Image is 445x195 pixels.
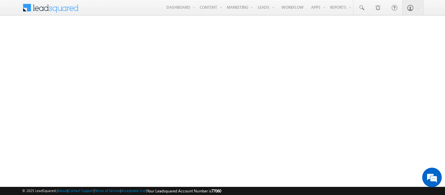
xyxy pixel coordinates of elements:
a: Contact Support [68,188,94,193]
span: © 2025 LeadSquared | | | | | [22,188,221,194]
span: 77060 [211,188,221,193]
span: Your Leadsquared Account Number is [147,188,221,193]
a: Terms of Service [95,188,120,193]
a: Acceptable Use [121,188,146,193]
a: About [58,188,67,193]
